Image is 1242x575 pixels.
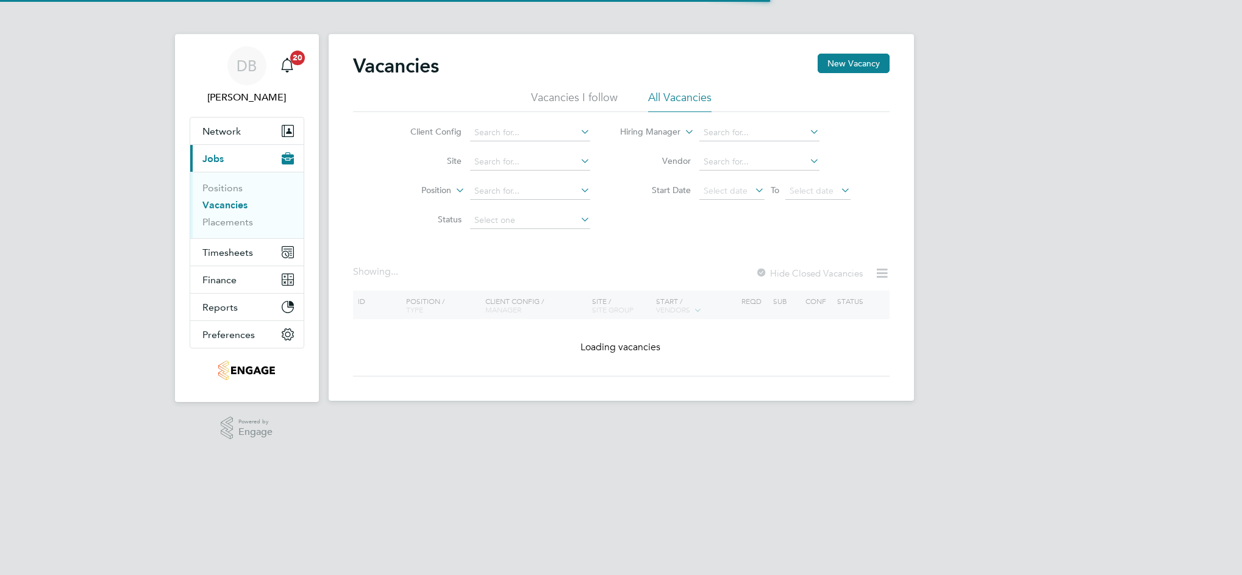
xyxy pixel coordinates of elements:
[190,145,304,172] button: Jobs
[470,153,590,171] input: Search for...
[391,214,462,225] label: Status
[699,124,819,141] input: Search for...
[391,126,462,137] label: Client Config
[238,427,273,437] span: Engage
[202,153,224,164] span: Jobs
[790,185,833,196] span: Select date
[621,155,691,166] label: Vendor
[221,417,273,440] a: Powered byEngage
[202,182,243,194] a: Positions
[391,155,462,166] label: Site
[275,46,299,85] a: 20
[818,54,890,73] button: New Vacancy
[699,153,819,171] input: Search for...
[202,199,248,211] a: Vacancies
[290,51,305,65] span: 20
[621,185,691,196] label: Start Date
[190,266,304,293] button: Finance
[610,126,680,138] label: Hiring Manager
[391,266,398,278] span: ...
[190,118,304,144] button: Network
[767,182,783,198] span: To
[704,185,748,196] span: Select date
[190,46,304,105] a: DB[PERSON_NAME]
[648,90,712,112] li: All Vacancies
[202,247,253,258] span: Timesheets
[353,266,401,278] div: Showing
[190,361,304,380] a: Go to home page
[175,34,319,402] nav: Main navigation
[202,329,255,340] span: Preferences
[238,417,273,427] span: Powered by
[202,125,241,137] span: Network
[755,267,863,279] label: Hide Closed Vacancies
[470,183,590,200] input: Search for...
[237,58,257,74] span: DB
[202,216,253,228] a: Placements
[190,321,304,348] button: Preferences
[470,124,590,141] input: Search for...
[531,90,618,112] li: Vacancies I follow
[218,361,275,380] img: thornbaker-logo-retina.png
[190,239,304,266] button: Timesheets
[202,274,237,286] span: Finance
[190,90,304,105] span: Daniel Bassett
[202,302,238,313] span: Reports
[190,294,304,320] button: Reports
[353,54,439,78] h2: Vacancies
[190,172,304,238] div: Jobs
[381,185,451,197] label: Position
[470,212,590,229] input: Select one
